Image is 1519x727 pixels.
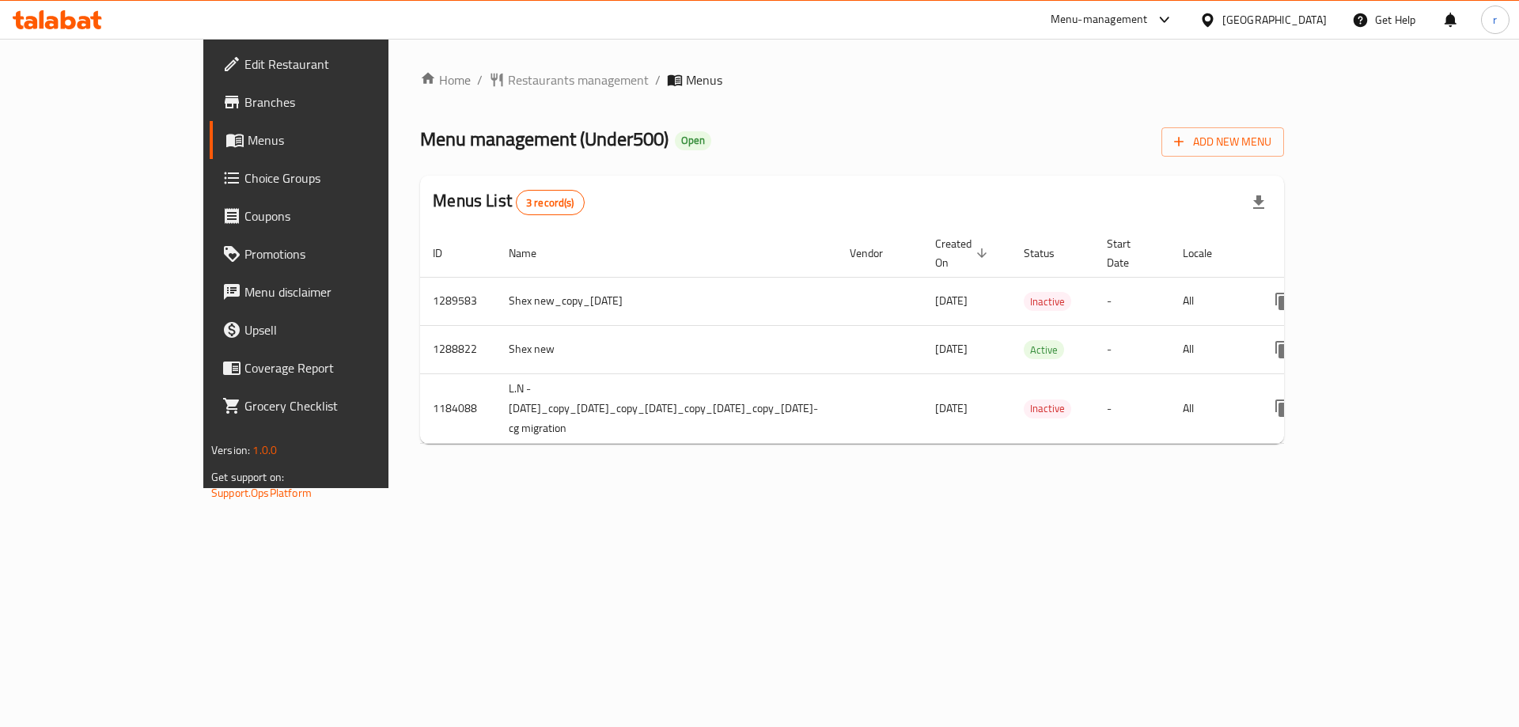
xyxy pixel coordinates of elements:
[1264,331,1302,369] button: more
[248,131,445,150] span: Menus
[420,229,1429,444] table: enhanced table
[1094,373,1170,443] td: -
[516,190,585,215] div: Total records count
[1024,341,1064,359] span: Active
[496,325,837,373] td: Shex new
[210,349,457,387] a: Coverage Report
[210,273,457,311] a: Menu disclaimer
[433,189,584,215] h2: Menus List
[1183,244,1233,263] span: Locale
[244,168,445,187] span: Choice Groups
[935,339,968,359] span: [DATE]
[244,282,445,301] span: Menu disclaimer
[655,70,661,89] li: /
[496,277,837,325] td: Shex new_copy_[DATE]
[1024,244,1075,263] span: Status
[496,373,837,443] td: L.N - [DATE]_copy_[DATE]_copy_[DATE]_copy_[DATE]_copy_[DATE]-cg migration
[1264,282,1302,320] button: more
[244,55,445,74] span: Edit Restaurant
[935,234,992,272] span: Created On
[1174,132,1271,152] span: Add New Menu
[210,387,457,425] a: Grocery Checklist
[477,70,483,89] li: /
[1024,292,1071,311] div: Inactive
[1024,293,1071,311] span: Inactive
[210,235,457,273] a: Promotions
[1170,373,1252,443] td: All
[244,320,445,339] span: Upsell
[1252,229,1429,278] th: Actions
[420,325,496,373] td: 1288822
[1264,389,1302,427] button: more
[211,440,250,460] span: Version:
[1222,11,1327,28] div: [GEOGRAPHIC_DATA]
[210,45,457,83] a: Edit Restaurant
[935,398,968,418] span: [DATE]
[1024,340,1064,359] div: Active
[509,244,557,263] span: Name
[252,440,277,460] span: 1.0.0
[420,373,496,443] td: 1184088
[517,195,584,210] span: 3 record(s)
[244,244,445,263] span: Promotions
[489,70,649,89] a: Restaurants management
[1107,234,1151,272] span: Start Date
[210,311,457,349] a: Upsell
[1170,277,1252,325] td: All
[210,197,457,235] a: Coupons
[420,277,496,325] td: 1289583
[210,83,457,121] a: Branches
[1161,127,1284,157] button: Add New Menu
[244,93,445,112] span: Branches
[1240,184,1278,222] div: Export file
[1024,399,1071,418] span: Inactive
[210,121,457,159] a: Menus
[211,483,312,503] a: Support.OpsPlatform
[420,121,669,157] span: Menu management ( Under500 )
[1051,10,1148,29] div: Menu-management
[1094,277,1170,325] td: -
[686,70,722,89] span: Menus
[1493,11,1497,28] span: r
[420,70,1284,89] nav: breadcrumb
[244,206,445,225] span: Coupons
[211,467,284,487] span: Get support on:
[675,131,711,150] div: Open
[508,70,649,89] span: Restaurants management
[1094,325,1170,373] td: -
[850,244,903,263] span: Vendor
[244,358,445,377] span: Coverage Report
[433,244,463,263] span: ID
[1024,399,1071,418] div: Inactive
[244,396,445,415] span: Grocery Checklist
[935,290,968,311] span: [DATE]
[1170,325,1252,373] td: All
[210,159,457,197] a: Choice Groups
[675,134,711,147] span: Open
